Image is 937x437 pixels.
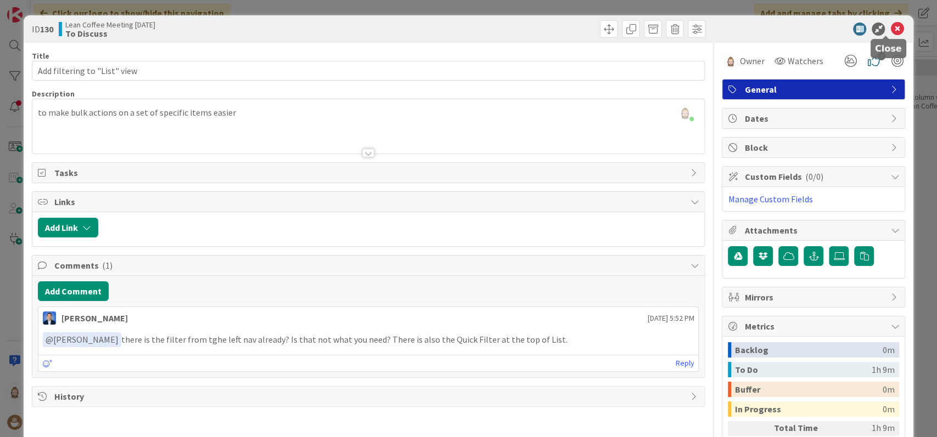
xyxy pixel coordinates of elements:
[65,20,155,29] span: Lean Coffee Meeting [DATE]
[744,141,885,154] span: Block
[65,29,155,38] b: To Discuss
[677,105,693,120] img: LaT3y7r22MuEzJAq8SoXmSHa1xSW2awU.png
[744,112,885,125] span: Dates
[43,311,56,325] img: DP
[882,342,894,357] div: 0m
[744,170,885,183] span: Custom Fields
[744,291,885,304] span: Mirrors
[32,61,705,81] input: type card name here...
[102,260,113,271] span: ( 1 )
[734,342,882,357] div: Backlog
[875,43,902,54] h5: Close
[61,311,128,325] div: [PERSON_NAME]
[32,89,75,99] span: Description
[38,218,98,237] button: Add Link
[647,313,694,324] span: [DATE] 5:52 PM
[32,22,53,36] span: ID
[54,390,685,403] span: History
[744,224,885,237] span: Attachments
[40,24,53,35] b: 130
[38,281,109,301] button: Add Comment
[882,382,894,397] div: 0m
[54,195,685,208] span: Links
[744,320,885,333] span: Metrics
[739,54,764,67] span: Owner
[32,51,49,61] label: Title
[734,362,871,377] div: To Do
[54,166,685,179] span: Tasks
[728,194,812,205] a: Manage Custom Fields
[54,259,685,272] span: Comments
[43,332,694,347] p: there is the filter from tghe left nav already? Is that not what you need? There is also the Quic...
[734,401,882,417] div: In Progress
[871,362,894,377] div: 1h 9m
[734,382,882,397] div: Buffer
[787,54,823,67] span: Watchers
[46,334,119,345] span: [PERSON_NAME]
[724,54,737,67] img: Rv
[46,334,53,345] span: @
[838,421,894,436] div: 1h 9m
[675,356,694,370] a: Reply
[773,421,834,436] div: Total Time
[805,171,823,182] span: ( 0/0 )
[744,83,885,96] span: General
[882,401,894,417] div: 0m
[38,106,699,119] p: to make bulk actions on a set of specific items easier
